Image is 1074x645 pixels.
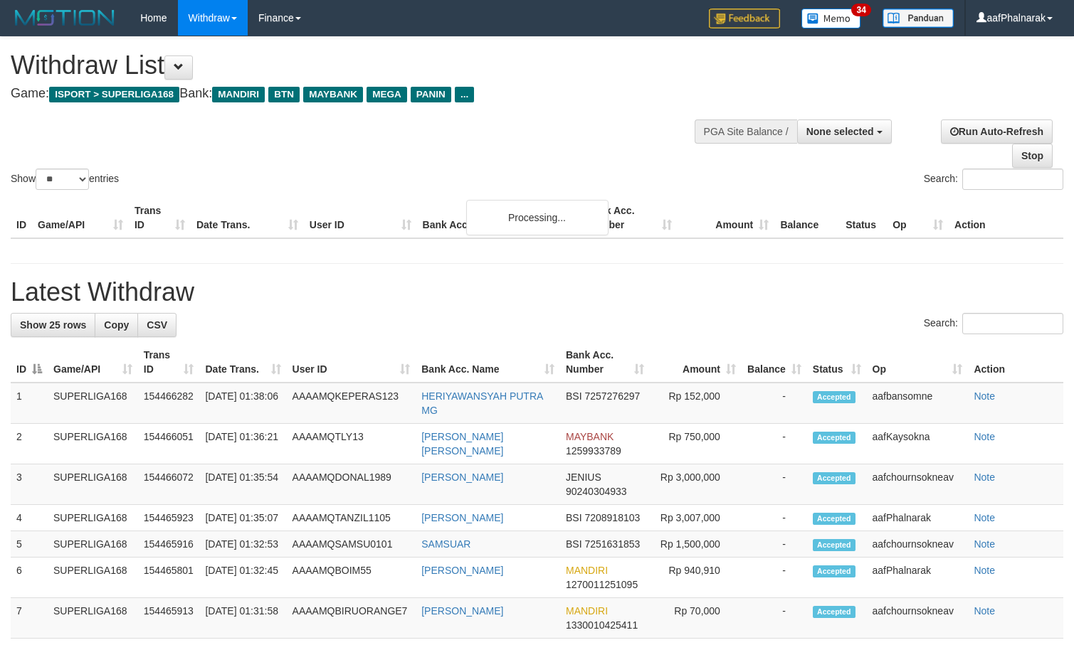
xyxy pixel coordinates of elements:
span: Copy 1330010425411 to clipboard [566,619,638,631]
td: 154466282 [138,383,200,424]
td: 5 [11,531,48,558]
td: Rp 70,000 [650,598,742,639]
span: Copy 7257276297 to clipboard [584,390,640,402]
th: Op: activate to sort column ascending [867,342,969,383]
th: User ID: activate to sort column ascending [287,342,416,383]
td: Rp 3,000,000 [650,464,742,505]
th: Amount: activate to sort column ascending [650,342,742,383]
span: BTN [268,87,300,102]
th: Trans ID: activate to sort column ascending [138,342,200,383]
td: - [742,424,807,464]
span: Accepted [813,391,855,403]
td: AAAAMQBIRUORANGE7 [287,598,416,639]
td: AAAAMQTLY13 [287,424,416,464]
span: Copy [104,319,129,331]
a: Show 25 rows [11,313,95,337]
td: aafPhalnarak [867,558,969,598]
td: 154466072 [138,464,200,505]
td: [DATE] 01:32:45 [199,558,286,598]
h1: Latest Withdraw [11,278,1063,306]
th: Action [968,342,1063,383]
select: Showentries [36,169,89,190]
span: MEGA [367,87,407,102]
span: Accepted [813,539,855,551]
th: Bank Acc. Name [417,198,581,238]
td: AAAAMQKEPERAS123 [287,383,416,424]
span: Accepted [813,432,855,444]
td: aafchournsokneav [867,464,969,505]
span: Copy 7208918103 to clipboard [584,512,640,523]
td: [DATE] 01:36:21 [199,424,286,464]
span: Accepted [813,606,855,618]
span: Copy 90240304933 to clipboard [566,486,627,497]
td: aafbansomne [867,383,969,424]
td: 154465913 [138,598,200,639]
td: 154466051 [138,424,200,464]
span: BSI [566,390,582,402]
td: AAAAMQDONAL1989 [287,464,416,505]
td: 1 [11,383,48,424]
th: Balance: activate to sort column ascending [742,342,807,383]
span: PANIN [411,87,451,102]
a: [PERSON_NAME] [421,565,503,576]
th: Bank Acc. Number [581,198,678,238]
td: SUPERLIGA168 [48,558,138,598]
a: [PERSON_NAME] [421,512,503,523]
td: Rp 152,000 [650,383,742,424]
td: [DATE] 01:38:06 [199,383,286,424]
a: [PERSON_NAME] [421,471,503,483]
a: Copy [95,313,138,337]
a: Note [974,471,995,483]
h4: Game: Bank: [11,87,702,101]
th: Op [887,198,949,238]
a: Stop [1012,144,1053,168]
span: None selected [806,126,874,137]
span: MANDIRI [566,605,608,617]
th: Game/API: activate to sort column ascending [48,342,138,383]
td: aafKaysokna [867,424,969,464]
td: SUPERLIGA168 [48,424,138,464]
a: SAMSUAR [421,538,470,550]
a: Note [974,431,995,442]
th: Game/API [32,198,129,238]
span: Show 25 rows [20,319,86,331]
td: - [742,598,807,639]
td: 154465923 [138,505,200,531]
label: Search: [924,313,1063,334]
span: Accepted [813,513,855,525]
td: Rp 3,007,000 [650,505,742,531]
a: [PERSON_NAME] [PERSON_NAME] [421,431,503,457]
span: Copy 7251631853 to clipboard [584,538,640,550]
td: AAAAMQTANZIL1105 [287,505,416,531]
img: panduan.png [883,9,954,28]
th: Trans ID [129,198,191,238]
td: 7 [11,598,48,639]
td: 3 [11,464,48,505]
td: aafPhalnarak [867,505,969,531]
span: ... [455,87,474,102]
td: - [742,383,807,424]
label: Show entries [11,169,119,190]
a: [PERSON_NAME] [421,605,503,617]
td: 154465916 [138,531,200,558]
span: BSI [566,512,582,523]
a: CSV [137,313,177,337]
span: BSI [566,538,582,550]
span: ISPORT > SUPERLIGA168 [49,87,179,102]
a: Note [974,565,995,576]
td: SUPERLIGA168 [48,383,138,424]
th: Date Trans. [191,198,304,238]
h1: Withdraw List [11,51,702,80]
td: - [742,558,807,598]
th: Bank Acc. Name: activate to sort column ascending [416,342,560,383]
a: Run Auto-Refresh [941,119,1053,144]
th: Status: activate to sort column ascending [807,342,867,383]
td: [DATE] 01:35:54 [199,464,286,505]
td: aafchournsokneav [867,598,969,639]
span: MANDIRI [566,565,608,576]
td: aafchournsokneav [867,531,969,558]
th: Bank Acc. Number: activate to sort column ascending [560,342,650,383]
th: ID [11,198,32,238]
td: 2 [11,424,48,464]
a: Note [974,538,995,550]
